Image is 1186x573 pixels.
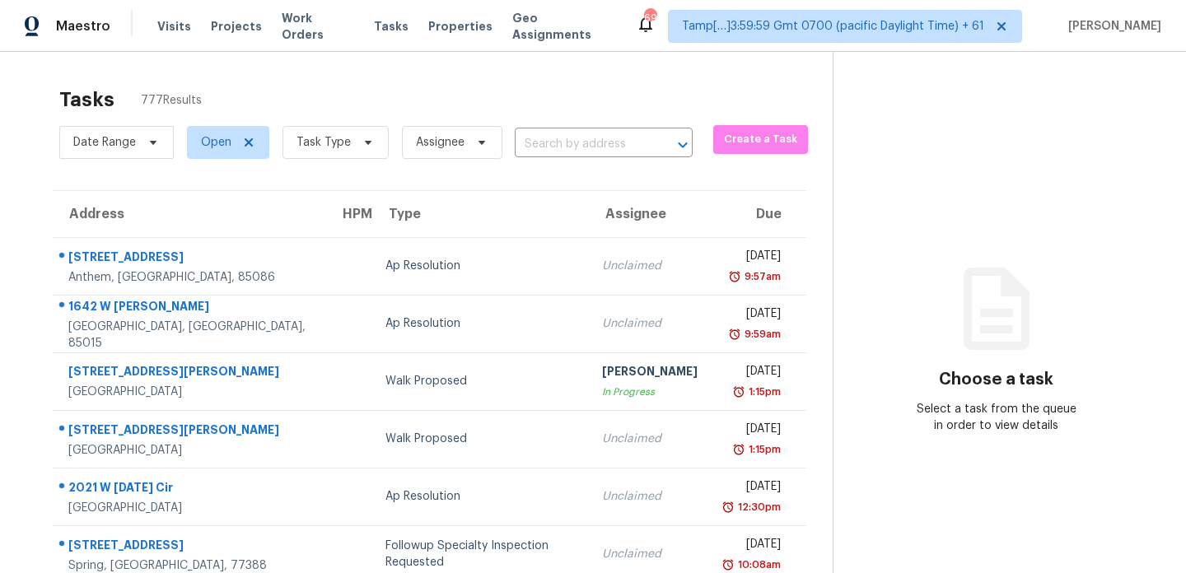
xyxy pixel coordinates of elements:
[735,557,781,573] div: 10:08am
[732,384,745,400] img: Overdue Alarm Icon
[68,298,313,319] div: 1642 W [PERSON_NAME]
[157,18,191,35] span: Visits
[741,268,781,285] div: 9:57am
[385,538,576,571] div: Followup Specialty Inspection Requested
[732,441,745,458] img: Overdue Alarm Icon
[713,125,808,154] button: Create a Task
[745,441,781,458] div: 1:15pm
[68,422,313,442] div: [STREET_ADDRESS][PERSON_NAME]
[724,536,781,557] div: [DATE]
[512,10,616,43] span: Geo Assignments
[721,130,800,149] span: Create a Task
[724,248,781,268] div: [DATE]
[59,91,114,108] h2: Tasks
[73,134,136,151] span: Date Range
[682,18,984,35] span: Tamp[…]3:59:59 Gmt 0700 (pacific Daylight Time) + 61
[68,319,313,352] div: [GEOGRAPHIC_DATA], [GEOGRAPHIC_DATA], 85015
[589,191,711,237] th: Assignee
[728,326,741,342] img: Overdue Alarm Icon
[1062,18,1161,35] span: [PERSON_NAME]
[68,442,313,459] div: [GEOGRAPHIC_DATA]
[201,134,231,151] span: Open
[68,479,313,500] div: 2021 W [DATE] Cir
[515,132,647,157] input: Search by address
[68,537,313,557] div: [STREET_ADDRESS]
[724,305,781,326] div: [DATE]
[385,315,576,332] div: Ap Resolution
[141,92,202,109] span: 777 Results
[602,315,698,332] div: Unclaimed
[326,191,372,237] th: HPM
[671,133,694,156] button: Open
[385,488,576,505] div: Ap Resolution
[724,478,781,499] div: [DATE]
[644,10,656,26] div: 693
[602,488,698,505] div: Unclaimed
[602,363,698,384] div: [PERSON_NAME]
[728,268,741,285] img: Overdue Alarm Icon
[602,384,698,400] div: In Progress
[711,191,806,237] th: Due
[724,421,781,441] div: [DATE]
[53,191,326,237] th: Address
[385,373,576,389] div: Walk Proposed
[68,363,313,384] div: [STREET_ADDRESS][PERSON_NAME]
[602,258,698,274] div: Unclaimed
[721,499,735,515] img: Overdue Alarm Icon
[915,401,1078,434] div: Select a task from the queue in order to view details
[721,557,735,573] img: Overdue Alarm Icon
[416,134,465,151] span: Assignee
[745,384,781,400] div: 1:15pm
[296,134,351,151] span: Task Type
[385,431,576,447] div: Walk Proposed
[68,269,313,286] div: Anthem, [GEOGRAPHIC_DATA], 85086
[211,18,262,35] span: Projects
[372,191,589,237] th: Type
[428,18,493,35] span: Properties
[735,499,781,515] div: 12:30pm
[68,384,313,400] div: [GEOGRAPHIC_DATA]
[741,326,781,342] div: 9:59am
[939,371,1053,388] h3: Choose a task
[68,500,313,516] div: [GEOGRAPHIC_DATA]
[56,18,110,35] span: Maestro
[602,546,698,562] div: Unclaimed
[282,10,354,43] span: Work Orders
[385,258,576,274] div: Ap Resolution
[374,21,409,32] span: Tasks
[602,431,698,447] div: Unclaimed
[724,363,781,384] div: [DATE]
[68,249,313,269] div: [STREET_ADDRESS]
